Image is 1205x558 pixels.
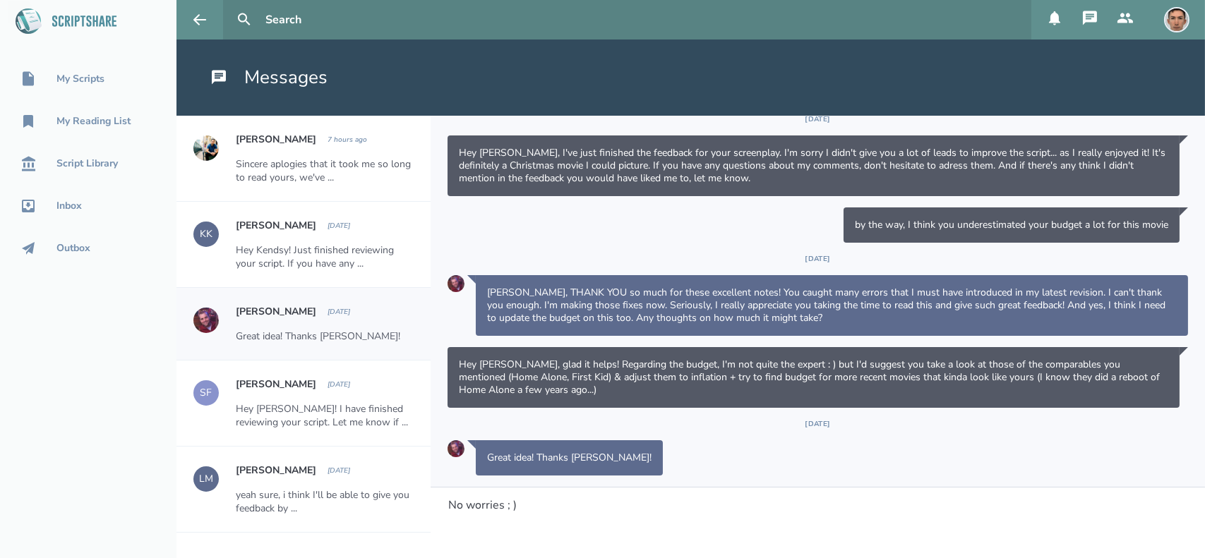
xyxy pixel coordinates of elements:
a: Go to Seth Conley's profile [448,268,464,299]
div: Wednesday, October 1, 2025 at 12:34:13 PM [328,135,367,145]
div: Message sent on Wednesday, September 17, 2025 at 11:24:03 AM [476,275,1188,336]
a: LM [193,463,219,495]
h2: [PERSON_NAME] [236,463,316,477]
h2: [PERSON_NAME] [236,305,316,318]
h2: [PERSON_NAME] [236,219,316,232]
h1: Messages [210,65,328,90]
div: Message sent on Tuesday, September 16, 2025 at 11:00:21 PM [844,207,1180,243]
a: KK [193,219,219,250]
img: user_1718118867-crop.jpg [448,440,464,457]
img: user_1673573717-crop.jpg [193,135,219,161]
div: Outbox [56,243,90,254]
div: Message sent on Wednesday, September 17, 2025 at 1:44:29 PM [448,347,1180,408]
div: Message sent on Tuesday, September 16, 2025 at 9:56:14 PM [448,135,1180,196]
img: user_1718118867-crop.jpg [193,308,219,333]
img: user_1756948650-crop.jpg [1164,7,1189,32]
div: [DATE] [448,114,1188,124]
div: Wednesday, September 24, 2025 at 11:19:58 PM [328,221,350,231]
div: Script Library [56,158,118,169]
a: SF [193,377,219,408]
div: Hey Kendsy! Just finished reviewing your script. If you have any ... [236,243,414,270]
a: Go to Seth Conley's profile [448,433,464,464]
div: My Reading List [56,116,131,127]
div: Monday, September 22, 2025 at 11:25:21 AM [328,307,350,317]
span: No worries ; ) [448,497,517,513]
h2: [PERSON_NAME] [236,377,316,391]
div: Hey [PERSON_NAME]! I have finished reviewing your script. Let me know if ... [236,402,414,429]
div: Great idea! Thanks [PERSON_NAME]! [236,329,414,343]
div: My Scripts [56,73,104,85]
div: Sincere aplogies that it took me so long to read yours, we've ... [236,157,414,184]
div: LM [193,466,219,492]
a: Go to Seth Conley's profile [193,305,219,336]
img: user_1718118867-crop.jpg [448,275,464,292]
div: KK [193,222,219,247]
div: SF [193,380,219,406]
div: [DATE] [448,254,1188,264]
div: [DATE] [448,419,1188,429]
div: Message sent on Monday, September 22, 2025 at 11:25:21 AM [476,440,663,475]
div: Inbox [56,200,82,212]
div: Wednesday, September 10, 2025 at 12:16:45 PM [328,380,350,389]
div: Monday, September 8, 2025 at 2:28:42 PM [328,466,350,475]
h2: [PERSON_NAME] [236,133,316,146]
div: yeah sure, i think I'll be able to give you feedback by ... [236,488,414,515]
a: Go to Anthony Miguel Cantu's profile [193,133,219,164]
